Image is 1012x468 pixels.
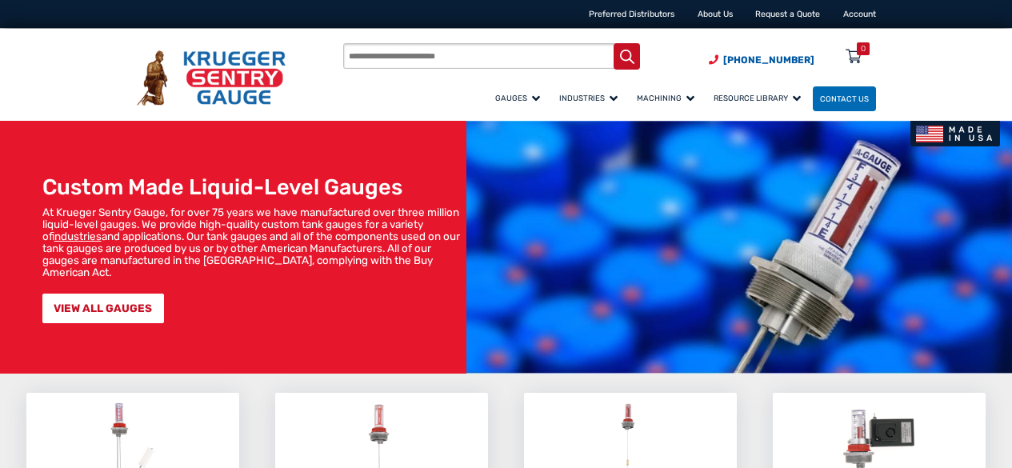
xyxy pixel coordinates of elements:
span: Gauges [495,94,540,102]
a: Phone Number (920) 434-8860 [709,53,814,67]
a: Industries [552,84,630,112]
img: bg_hero_bannerksentry [466,121,1012,374]
img: Krueger Sentry Gauge [137,50,286,106]
a: VIEW ALL GAUGES [42,294,164,323]
span: Resource Library [714,94,801,102]
div: 0 [861,42,866,55]
a: About Us [698,9,733,19]
span: Industries [559,94,618,102]
img: Made In USA [910,121,1001,146]
a: Machining [630,84,706,112]
span: Machining [637,94,694,102]
a: industries [54,230,102,242]
p: At Krueger Sentry Gauge, for over 75 years we have manufactured over three million liquid-level g... [42,206,461,278]
a: Request a Quote [755,9,820,19]
a: Preferred Distributors [589,9,674,19]
span: [PHONE_NUMBER] [723,54,814,66]
a: Gauges [488,84,552,112]
a: Contact Us [813,86,876,111]
a: Resource Library [706,84,813,112]
a: Account [843,9,876,19]
span: Contact Us [820,94,869,103]
h1: Custom Made Liquid-Level Gauges [42,174,461,200]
